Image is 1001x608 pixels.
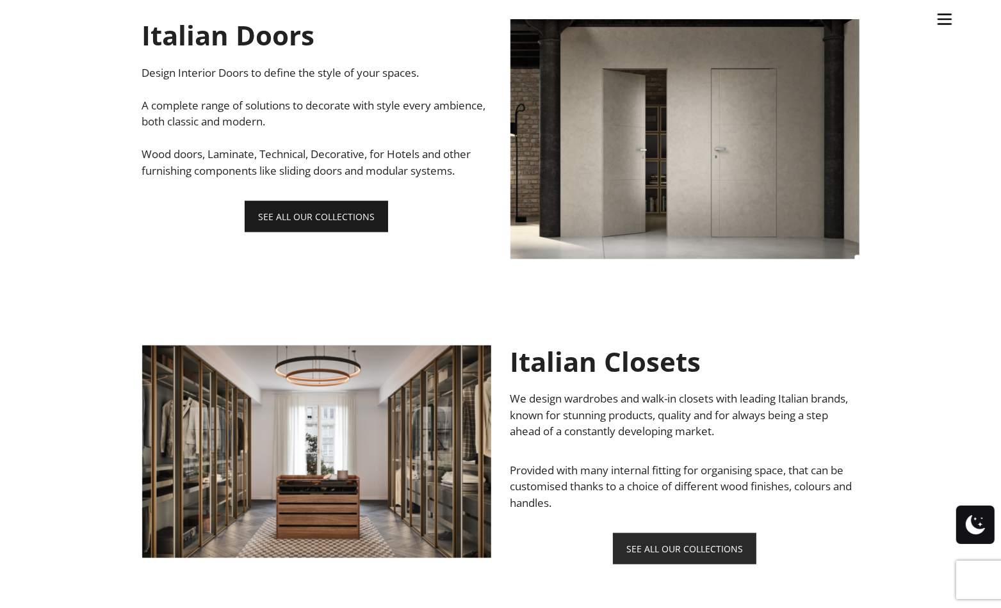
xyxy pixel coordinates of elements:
a: SEE ALL OUR COLLECTIONS [245,201,388,232]
a: SEE ALL OUR COLLECTIONS [613,533,756,564]
h1: Italian Closets [510,346,859,378]
p: Design Interior Doors to define the style of your spaces. [142,65,491,81]
p: Provided with many internal fitting for organising space, that can be customised thanks to a choi... [510,462,859,511]
p: Wood doors, Laminate, Technical, Decorative, for Hotels and other furnishing components like slid... [142,146,491,179]
h1: Italian Doors [142,19,491,51]
img: burger-menu-svgrepo-com-30x30.jpg [935,10,954,29]
p: We design wardrobes and walk-in closets with leading Italian brands, known for stunning products,... [510,390,859,440]
p: A complete range of solutions to decorate with style every ambience, both classic and modern. [142,97,491,130]
img: Screen Shot 2025-01-17 at 11.11.09 [142,346,491,558]
img: Screen Shot 2025-01-17 at 11.07.52 [510,19,859,259]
